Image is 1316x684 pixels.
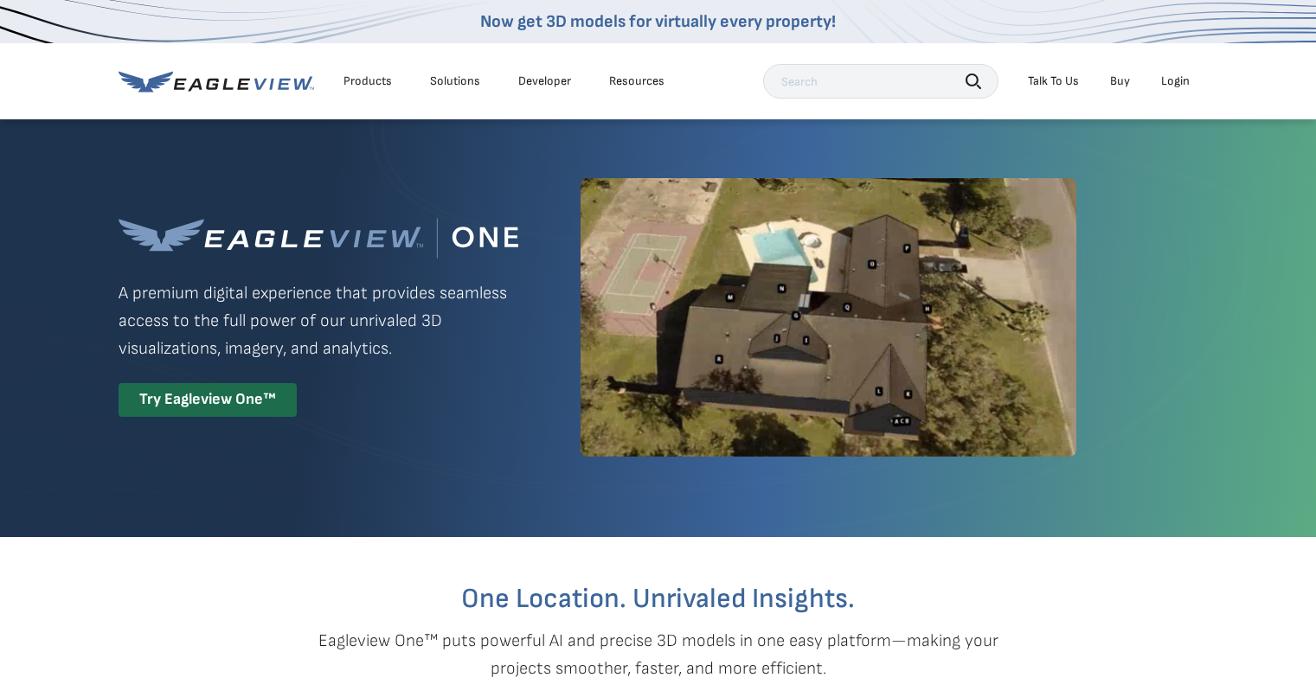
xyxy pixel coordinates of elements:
a: Buy [1110,74,1130,89]
div: Products [343,74,392,89]
a: Now get 3D models for virtually every property! [480,11,836,32]
img: Eagleview One™ [119,218,518,259]
div: Try Eagleview One™ [119,383,297,417]
p: A premium digital experience that provides seamless access to the full power of our unrivaled 3D ... [119,279,518,362]
h2: One Location. Unrivaled Insights. [132,585,1185,613]
div: Login [1161,74,1190,89]
p: Eagleview One™ puts powerful AI and precise 3D models in one easy platform—making your projects s... [288,627,1029,682]
div: Solutions [430,74,480,89]
input: Search [763,64,998,99]
a: Developer [518,74,571,89]
div: Resources [609,74,664,89]
div: Talk To Us [1028,74,1079,89]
